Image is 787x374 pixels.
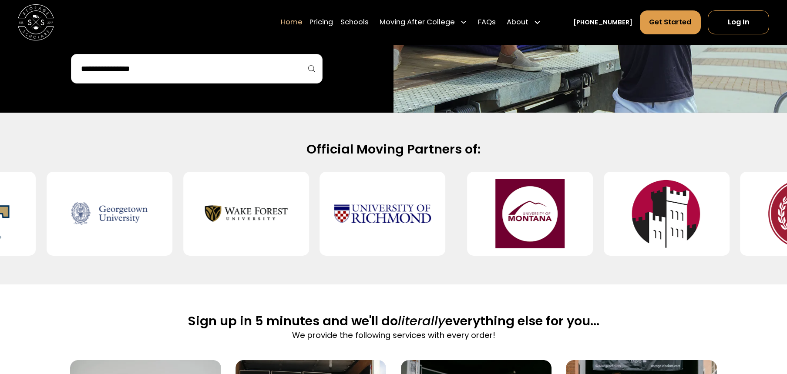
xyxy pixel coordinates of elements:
[380,17,455,28] div: Moving After College
[198,179,295,249] img: Wake Forest University
[507,17,528,28] div: About
[106,141,681,158] h2: Official Moving Partners of:
[376,10,471,35] div: Moving After College
[503,10,545,35] div: About
[481,179,578,249] img: University of Montana
[18,4,54,40] img: Storage Scholars main logo
[708,10,769,35] a: Log In
[61,179,158,249] img: Georgetown University
[618,179,715,249] img: Manhattanville University
[573,18,632,27] a: [PHONE_NUMBER]
[640,10,701,35] a: Get Started
[340,10,369,35] a: Schools
[18,4,54,40] a: home
[398,312,445,330] span: literally
[281,10,303,35] a: Home
[188,313,599,330] h2: Sign up in 5 minutes and we'll do everything else for you...
[309,10,333,35] a: Pricing
[188,329,599,341] p: We provide the following services with every order!
[478,10,496,35] a: FAQs
[334,179,431,249] img: University of Richmond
